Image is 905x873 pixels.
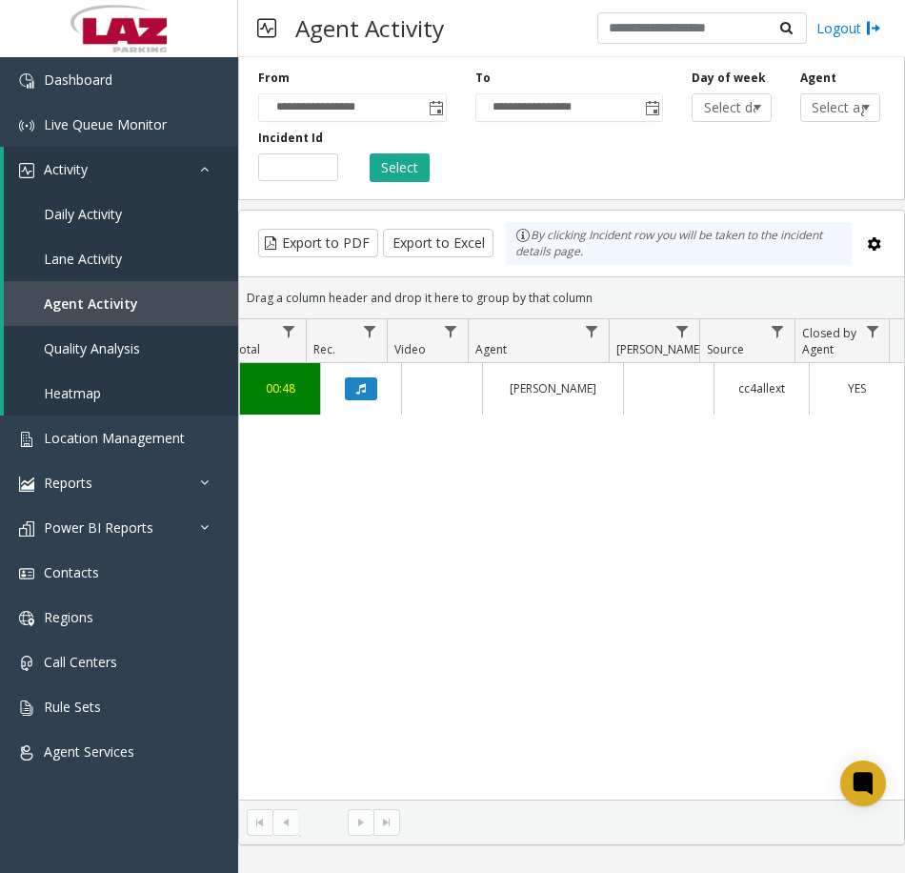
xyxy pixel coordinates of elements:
a: Heatmap [4,371,238,416]
a: Agent Activity [4,281,238,326]
img: 'icon' [19,700,34,716]
img: 'icon' [19,163,34,178]
span: Location Management [44,429,185,447]
label: From [258,70,290,87]
div: By clicking Incident row you will be taken to the incident details page. [506,222,852,265]
span: Live Queue Monitor [44,115,167,133]
span: Heatmap [44,384,101,402]
img: infoIcon.svg [515,228,531,243]
span: Closed by Agent [802,325,856,357]
span: Toggle popup [425,94,446,121]
span: Lane Activity [44,250,122,268]
span: Quality Analysis [44,339,140,357]
a: Activity [4,147,238,192]
span: Activity [44,160,88,178]
img: 'icon' [19,73,34,89]
span: Select day... [693,94,754,121]
span: Reports [44,474,92,492]
img: 'icon' [19,432,34,447]
button: Export to Excel [383,229,493,257]
span: Agent Activity [44,294,138,313]
span: Video [394,341,426,357]
img: 'icon' [19,521,34,537]
a: cc4allext [726,379,797,397]
span: Select agent... [801,94,863,121]
img: logout [866,18,881,38]
a: [PERSON_NAME] [494,379,612,397]
a: Daily Activity [4,192,238,236]
a: Agent Filter Menu [579,319,605,345]
span: Contacts [44,563,99,581]
img: 'icon' [19,745,34,761]
label: Day of week [692,70,766,87]
img: 'icon' [19,477,34,492]
a: Logout [816,18,881,38]
img: 'icon' [19,656,34,671]
img: 'icon' [19,611,34,626]
span: Regions [44,608,93,626]
div: Drag a column header and drop it here to group by that column [239,281,904,315]
span: Rule Sets [44,698,101,716]
h3: Agent Activity [286,5,453,51]
a: Quality Analysis [4,326,238,371]
a: 00:48 [251,379,309,397]
img: 'icon' [19,118,34,133]
a: Parker Filter Menu [670,319,695,345]
img: 'icon' [19,566,34,581]
span: Daily Activity [44,205,122,223]
span: Power BI Reports [44,518,153,537]
label: Incident Id [258,130,323,147]
img: pageIcon [257,5,276,51]
label: Agent [800,70,836,87]
span: YES [848,380,866,396]
span: Rec. [313,341,335,357]
span: Source [707,341,744,357]
button: Export to PDF [258,229,378,257]
a: Video Filter Menu [438,319,464,345]
span: Dashboard [44,71,112,89]
div: Data table [239,319,904,801]
a: Source Filter Menu [765,319,791,345]
span: Total [232,341,260,357]
button: Select [370,153,430,182]
label: To [475,70,491,87]
a: YES [821,379,893,397]
span: Call Centers [44,653,117,671]
a: Closed by Agent Filter Menu [860,319,886,345]
span: Agent [475,341,507,357]
a: Lane Activity [4,236,238,281]
a: Total Filter Menu [276,319,302,345]
span: Agent Services [44,742,134,761]
a: Rec. Filter Menu [357,319,383,345]
span: Toggle popup [641,94,662,121]
span: [PERSON_NAME] [616,341,703,357]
